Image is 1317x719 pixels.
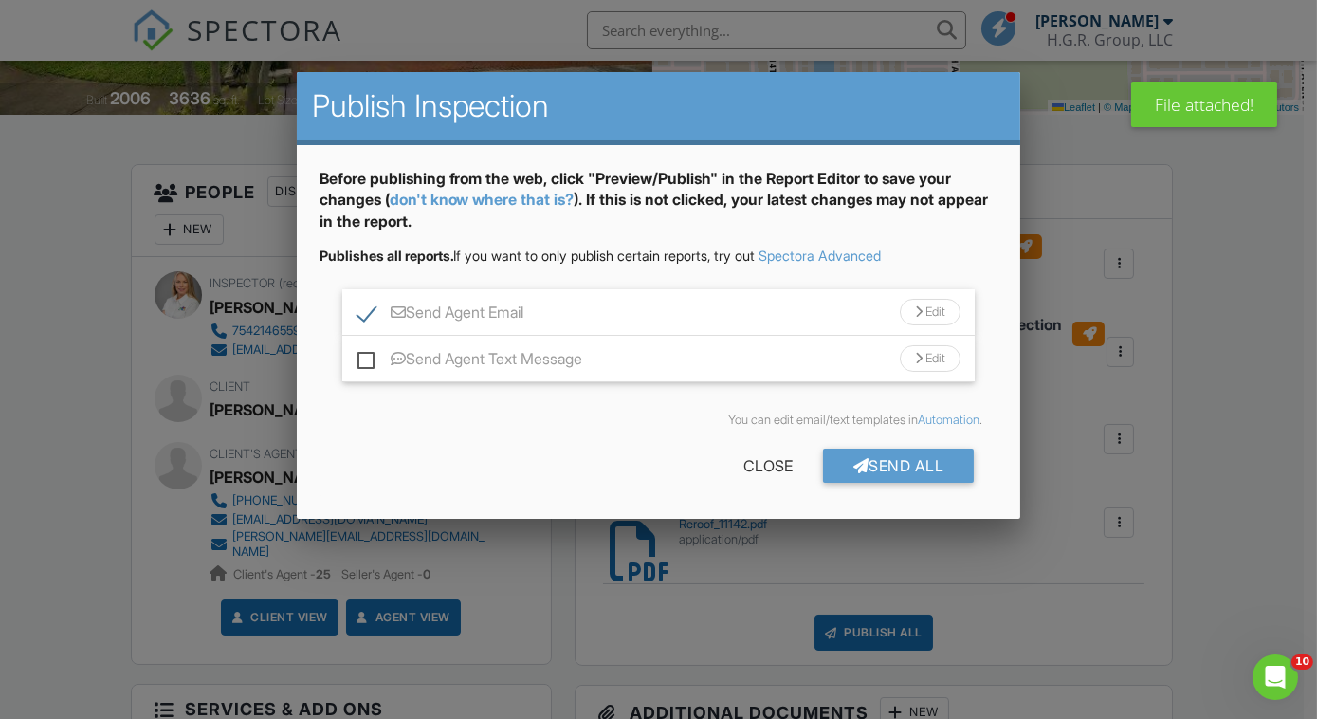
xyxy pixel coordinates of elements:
[357,304,524,327] label: Send Agent Email
[759,248,882,264] a: Spectora Advanced
[1253,654,1298,700] iframe: Intercom live chat
[1131,82,1277,127] div: File attached!
[320,248,756,264] span: If you want to only publish certain reports, try out
[900,299,960,325] div: Edit
[823,449,975,483] div: Send All
[357,350,583,374] label: Send Agent Text Message
[1291,654,1313,670] span: 10
[312,87,1006,125] h2: Publish Inspection
[320,248,454,264] strong: Publishes all reports.
[713,449,823,483] div: Close
[900,345,960,372] div: Edit
[335,413,983,428] div: You can edit email/text templates in .
[390,190,575,209] a: don't know where that is?
[320,168,998,247] div: Before publishing from the web, click "Preview/Publish" in the Report Editor to save your changes...
[918,413,979,427] a: Automation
